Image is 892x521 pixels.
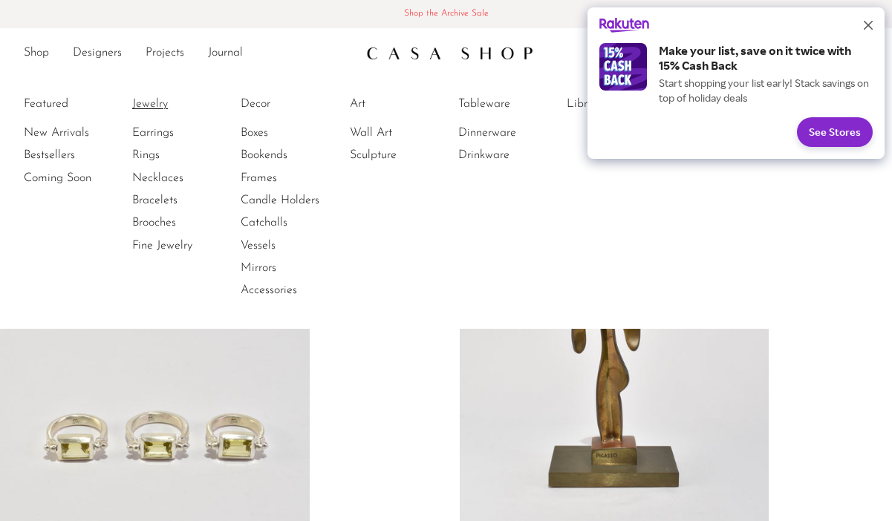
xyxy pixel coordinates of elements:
[132,192,244,209] a: Bracelets
[132,147,244,163] a: Rings
[132,237,244,254] a: Fine Jewelry
[458,96,570,112] a: Tableware
[24,147,135,163] a: Bestsellers
[241,147,352,163] a: Bookends
[458,93,570,166] ul: Tableware
[350,125,461,141] a: Wall Art
[24,122,135,189] ul: Featured
[241,96,352,112] a: Decor
[12,6,880,22] span: Shop the Archive Sale
[350,93,461,166] ul: Art
[146,44,184,63] a: Projects
[350,147,461,163] a: Sculpture
[132,214,244,231] a: Brooches
[458,147,570,163] a: Drinkware
[241,282,352,298] a: Accessories
[241,93,352,302] ul: Decor
[132,96,244,112] a: Jewelry
[73,44,122,63] a: Designers
[241,237,352,254] a: Vessels
[24,170,135,186] a: Coming Soon
[350,96,461,112] a: Art
[132,170,244,186] a: Necklaces
[567,96,678,112] a: Library
[241,125,352,141] a: Boxes
[458,125,570,141] a: Dinnerware
[24,44,49,63] a: Shop
[241,170,352,186] a: Frames
[24,125,135,141] a: New Arrivals
[132,93,244,257] ul: Jewelry
[208,44,243,63] a: Journal
[24,41,354,66] nav: Desktop navigation
[241,214,352,231] a: Catchalls
[132,125,244,141] a: Earrings
[241,192,352,209] a: Candle Holders
[241,260,352,276] a: Mirrors
[567,93,678,121] ul: Library
[24,41,354,66] ul: NEW HEADER MENU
